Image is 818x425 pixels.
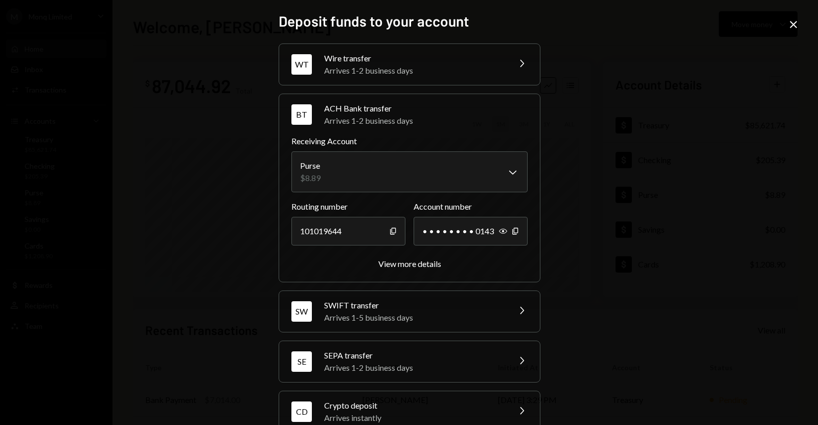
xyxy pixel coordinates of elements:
div: ACH Bank transfer [324,102,528,115]
div: • • • • • • • • 0143 [414,217,528,245]
div: Arrives 1-2 business days [324,64,503,77]
label: Account number [414,200,528,213]
div: View more details [378,259,441,269]
div: Arrives 1-2 business days [324,115,528,127]
button: BTACH Bank transferArrives 1-2 business days [279,94,540,135]
div: SE [291,351,312,372]
div: Wire transfer [324,52,503,64]
h2: Deposit funds to your account [279,11,539,31]
div: BT [291,104,312,125]
div: SEPA transfer [324,349,503,362]
div: CD [291,401,312,422]
div: SW [291,301,312,322]
label: Routing number [291,200,405,213]
button: SWSWIFT transferArrives 1-5 business days [279,291,540,332]
label: Receiving Account [291,135,528,147]
div: Arrives instantly [324,412,503,424]
button: Receiving Account [291,151,528,192]
div: Arrives 1-5 business days [324,311,503,324]
button: View more details [378,259,441,270]
button: WTWire transferArrives 1-2 business days [279,44,540,85]
div: Crypto deposit [324,399,503,412]
button: SESEPA transferArrives 1-2 business days [279,341,540,382]
div: 101019644 [291,217,405,245]
div: SWIFT transfer [324,299,503,311]
div: WT [291,54,312,75]
div: BTACH Bank transferArrives 1-2 business days [291,135,528,270]
div: Arrives 1-2 business days [324,362,503,374]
